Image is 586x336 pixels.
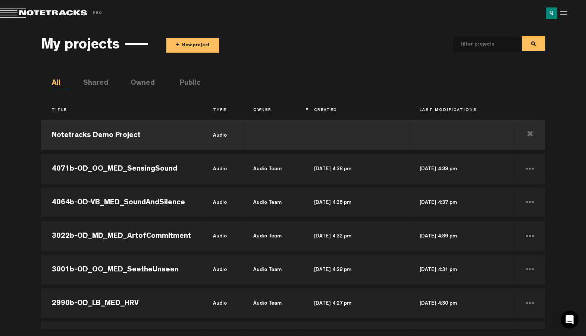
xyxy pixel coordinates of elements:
[561,311,579,329] div: Open Intercom Messenger
[242,253,303,286] td: Audio Team
[303,253,409,286] td: [DATE] 4:29 pm
[242,152,303,186] td: Audio Team
[515,152,545,186] td: ...
[409,104,515,117] th: Last Modifications
[242,186,303,219] td: Audio Team
[41,186,202,219] td: 4064b-OD-VB_MED_SoundAndSilence
[52,78,68,89] li: All
[409,219,515,253] td: [DATE] 4:36 pm
[41,118,202,152] td: Notetracks Demo Project
[303,219,409,253] td: [DATE] 4:32 pm
[202,219,242,253] td: audio
[303,152,409,186] td: [DATE] 4:38 pm
[515,219,545,253] td: ...
[202,253,242,286] td: audio
[453,37,508,52] input: filter projects
[409,253,515,286] td: [DATE] 4:31 pm
[166,38,219,53] button: +New project
[409,286,515,320] td: [DATE] 4:30 pm
[202,152,242,186] td: audio
[303,186,409,219] td: [DATE] 4:36 pm
[546,7,557,19] img: ACg8ocLu3IjZ0q4g3Sv-67rBggf13R-7caSq40_txJsJBEcwv2RmFg=s96-c
[41,152,202,186] td: 4071b-OD_OO_MED_SensingSound
[242,104,303,117] th: Owner
[83,78,99,89] li: Shared
[409,152,515,186] td: [DATE] 4:39 pm
[131,78,146,89] li: Owned
[303,286,409,320] td: [DATE] 4:27 pm
[41,219,202,253] td: 3022b-OD_MD_MED_ArtofCommitment
[242,219,303,253] td: Audio Team
[409,186,515,219] td: [DATE] 4:37 pm
[303,104,409,117] th: Created
[176,41,180,50] span: +
[515,186,545,219] td: ...
[202,286,242,320] td: audio
[202,186,242,219] td: audio
[202,118,242,152] td: audio
[41,286,202,320] td: 2990b-OD_LB_MED_HRV
[180,78,195,89] li: Public
[41,253,202,286] td: 3001b-OD_OO_MED_SeetheUnseen
[242,286,303,320] td: Audio Team
[202,104,242,117] th: Type
[515,286,545,320] td: ...
[515,253,545,286] td: ...
[41,38,120,54] h3: My projects
[41,104,202,117] th: Title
